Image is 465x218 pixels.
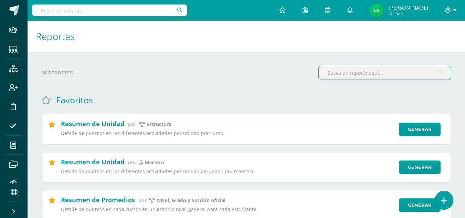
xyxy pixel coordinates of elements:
input: Busca un reporte aquí... [319,66,451,80]
h2: Resumen de Unidad [61,120,125,128]
p: Nivel, Grado y Sección oficial [157,197,225,204]
span: por [138,197,147,204]
span: [PERSON_NAME] [389,4,428,11]
a: Generar [399,198,441,212]
a: Generar [399,160,441,174]
p: Detalle de punteos en las diferentes actividades por unidad por curso. [61,130,394,136]
img: 54682bb00531784ef96ee9fbfedce966.png [370,3,383,17]
a: Generar [399,123,441,136]
p: Detalle de punteos en las diferentes actividades por unidad agrupado por maestro. [61,168,394,175]
span: por [128,159,136,166]
h1: Favoritos [56,94,93,106]
span: Reportes [36,30,75,43]
p: Detalle de punteos en cada cursos en un grado o nivel general para cada estudiante. [61,206,394,212]
span: Mi Perfil [389,10,428,16]
p: estructura [147,121,171,127]
h2: Resumen de Unidad [61,158,125,166]
label: 66 reportes [41,66,313,80]
h2: Resumen de Promedios [61,196,135,204]
p: maestro [145,159,164,166]
span: por [128,121,136,127]
input: Busca un usuario... [32,4,187,16]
